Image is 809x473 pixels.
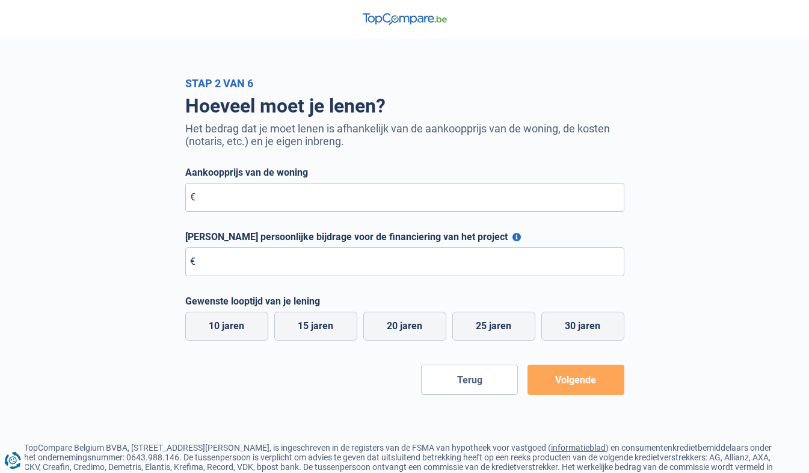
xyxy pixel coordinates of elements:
label: Gewenste looptijd van je lening [185,295,624,307]
button: [PERSON_NAME] persoonlijke bijdrage voor de financiering van het project [512,233,521,241]
label: 25 jaren [452,312,535,341]
button: Volgende [528,365,624,395]
img: TopCompare Logo [363,13,447,25]
label: Aankoopprijs van de woning [185,167,624,178]
button: Terug [421,365,518,395]
p: Het bedrag dat je moet lenen is afhankelijk van de aankoopprijs van de woning, de kosten (notaris... [185,122,624,147]
div: Stap 2 van 6 [185,77,624,90]
span: € [190,191,195,203]
label: 20 jaren [363,312,446,341]
label: 30 jaren [541,312,624,341]
label: 10 jaren [185,312,268,341]
label: 15 jaren [274,312,357,341]
label: [PERSON_NAME] persoonlijke bijdrage voor de financiering van het project [185,231,624,243]
a: informatieblad [551,443,606,453]
span: € [190,256,195,267]
h1: Hoeveel moet je lenen? [185,94,624,117]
